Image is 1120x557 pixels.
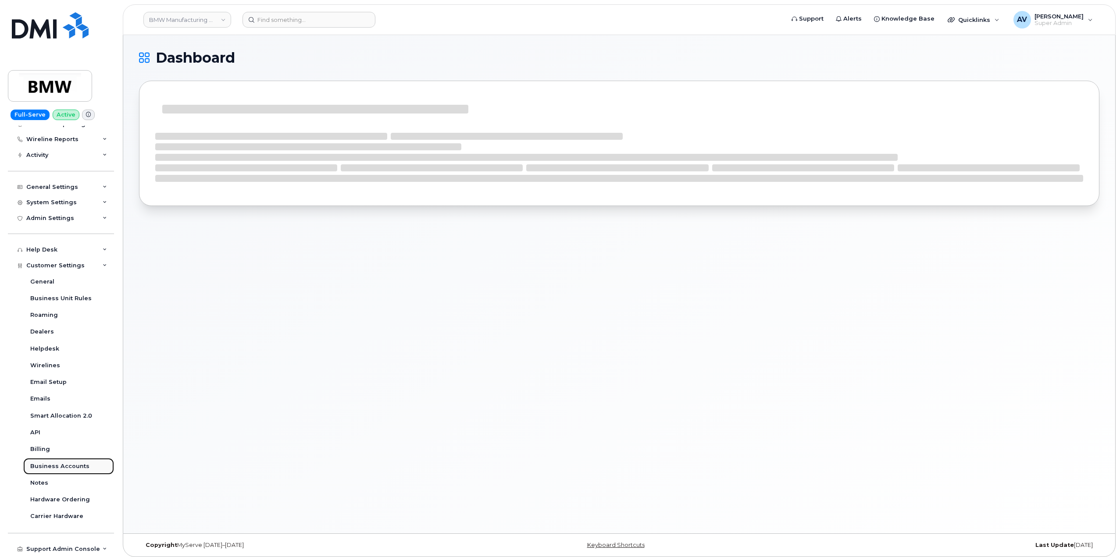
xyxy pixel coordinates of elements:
[1082,519,1113,550] iframe: Messenger Launcher
[156,51,235,64] span: Dashboard
[779,542,1099,549] div: [DATE]
[587,542,645,548] a: Keyboard Shortcuts
[139,542,459,549] div: MyServe [DATE]–[DATE]
[146,542,177,548] strong: Copyright
[1035,542,1074,548] strong: Last Update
